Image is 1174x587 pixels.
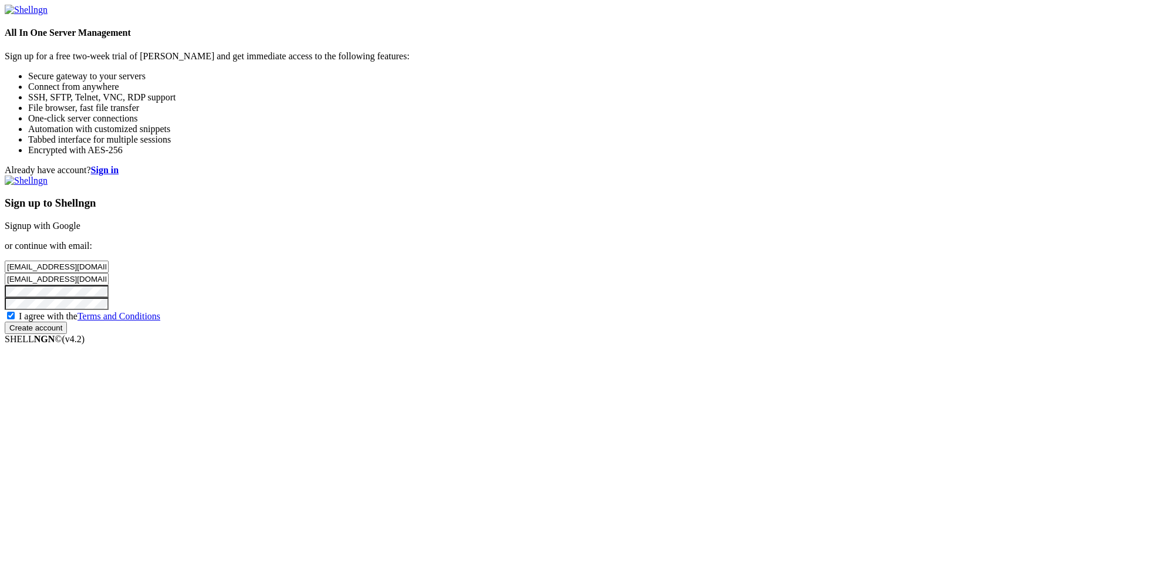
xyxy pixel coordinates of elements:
input: Email address [5,273,109,285]
img: Shellngn [5,5,48,15]
li: One-click server connections [28,113,1169,124]
span: SHELL © [5,334,85,344]
h3: Sign up to Shellngn [5,197,1169,210]
li: Encrypted with AES-256 [28,145,1169,156]
input: Full name [5,261,109,273]
p: or continue with email: [5,241,1169,251]
li: Connect from anywhere [28,82,1169,92]
input: I agree with theTerms and Conditions [7,312,15,319]
li: Automation with customized snippets [28,124,1169,134]
img: Shellngn [5,176,48,186]
b: NGN [34,334,55,344]
span: I agree with the [19,311,160,321]
a: Terms and Conditions [77,311,160,321]
li: Tabbed interface for multiple sessions [28,134,1169,145]
li: File browser, fast file transfer [28,103,1169,113]
h4: All In One Server Management [5,28,1169,38]
a: Signup with Google [5,221,80,231]
li: Secure gateway to your servers [28,71,1169,82]
a: Sign in [91,165,119,175]
li: SSH, SFTP, Telnet, VNC, RDP support [28,92,1169,103]
div: Already have account? [5,165,1169,176]
input: Create account [5,322,67,334]
p: Sign up for a free two-week trial of [PERSON_NAME] and get immediate access to the following feat... [5,51,1169,62]
span: 4.2.0 [62,334,85,344]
